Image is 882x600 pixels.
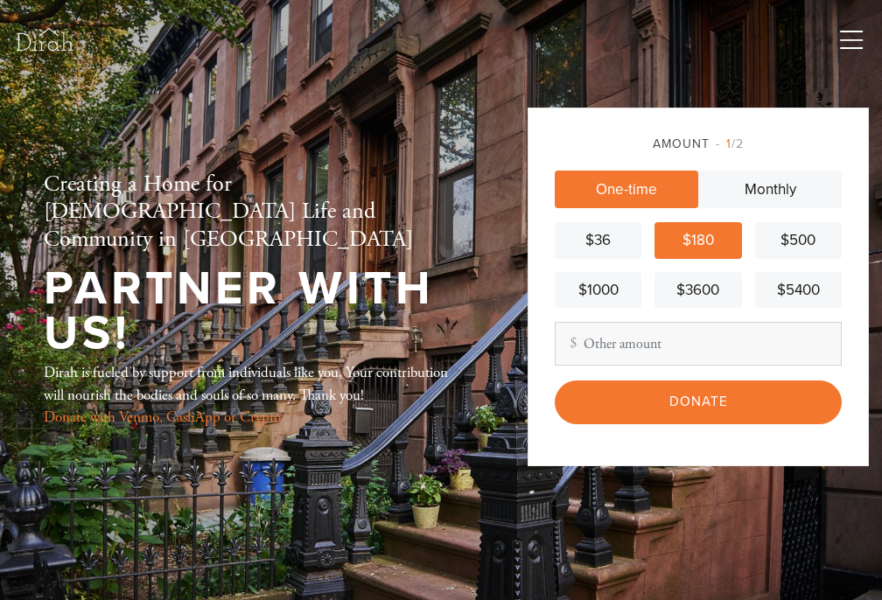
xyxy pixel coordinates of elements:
a: $180 [654,222,741,259]
a: $36 [555,222,641,259]
a: $5400 [755,272,842,309]
div: $500 [762,229,835,252]
div: Amount [555,135,842,153]
input: Other amount [555,322,842,366]
a: $1000 [555,272,641,309]
a: One-time [555,171,698,208]
div: $5400 [762,279,835,302]
h2: Creating a Home for [DEMOGRAPHIC_DATA] Life and Community in [GEOGRAPHIC_DATA] [44,171,471,253]
span: /2 [716,136,744,151]
a: Donate with Venmo, CashApp or Crypto [44,408,281,427]
div: $36 [562,229,634,252]
input: Donate [555,380,842,423]
div: $180 [661,229,734,252]
a: $500 [755,222,842,259]
img: Untitled%20design%20%284%29.png [13,9,76,72]
span: 1 [726,136,731,151]
div: $1000 [562,279,634,302]
div: Dirah is fueled by support from individuals like you. Your contribution will nourish the bodies a... [44,362,471,429]
a: Monthly [698,171,842,208]
a: $3600 [654,272,741,309]
div: $3600 [661,279,734,302]
h1: Partner With Us! [44,266,471,356]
